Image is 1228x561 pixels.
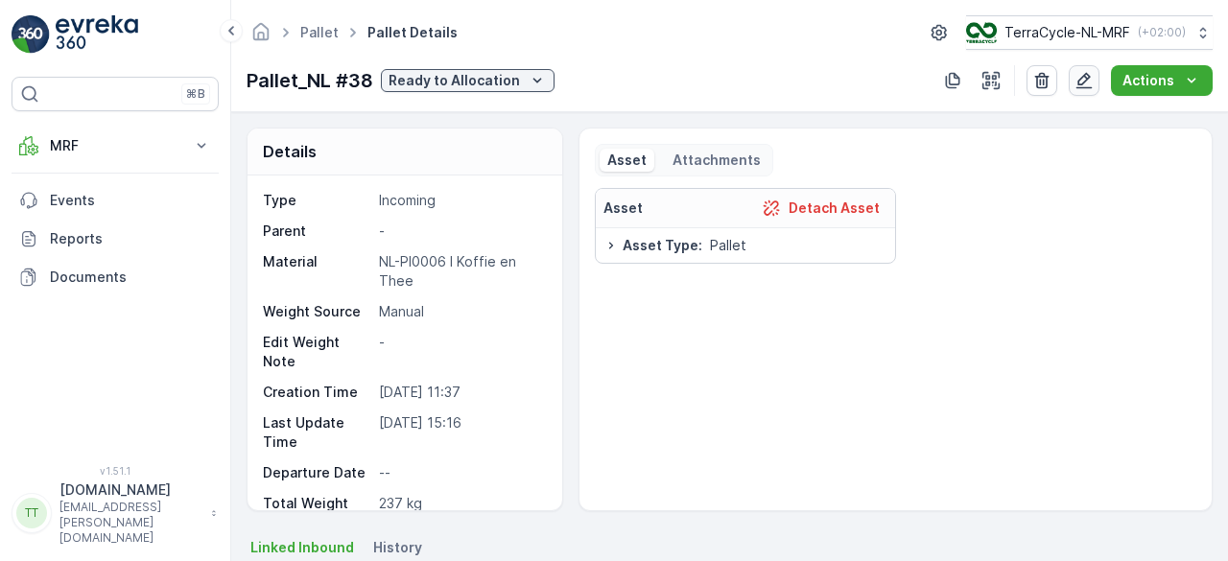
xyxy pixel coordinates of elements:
p: MRF [50,136,180,155]
span: Pallet [710,236,746,255]
a: Pallet [300,24,339,40]
span: Pallet Details [364,23,461,42]
p: Type [263,191,371,210]
p: Parent [263,222,371,241]
p: Documents [50,268,211,287]
p: Manual [379,302,542,321]
p: Attachments [670,151,761,170]
p: Total Weight [263,494,371,513]
p: 237 kg [379,494,542,513]
p: Ready to Allocation [389,71,520,90]
p: [DATE] 11:37 [379,383,542,402]
p: ⌘B [186,86,205,102]
p: Events [50,191,211,210]
p: TerraCycle-NL-MRF [1004,23,1130,42]
p: Actions [1122,71,1174,90]
img: TC_v739CUj.png [966,22,997,43]
p: ( +02:00 ) [1138,25,1186,40]
p: Creation Time [263,383,371,402]
button: TerraCycle-NL-MRF(+02:00) [966,15,1213,50]
p: Departure Date [263,463,371,482]
p: -- [379,463,542,482]
p: [DOMAIN_NAME] [59,480,201,500]
button: Actions [1111,65,1213,96]
div: TT [16,498,47,528]
span: History [373,538,422,557]
p: Edit Weight Note [263,333,371,371]
a: Events [12,181,219,220]
p: Last Update Time [263,413,371,452]
p: Reports [50,229,211,248]
p: - [379,222,542,241]
span: Asset Type : [623,236,702,255]
p: Material [263,252,371,291]
span: Linked Inbound [250,538,354,557]
p: Incoming [379,191,542,210]
p: Detach Asset [789,199,880,218]
button: TT[DOMAIN_NAME][EMAIL_ADDRESS][PERSON_NAME][DOMAIN_NAME] [12,480,219,546]
a: Documents [12,258,219,296]
p: Asset [603,199,643,218]
span: v 1.51.1 [12,465,219,477]
img: logo_light-DOdMpM7g.png [56,15,138,54]
p: Asset [607,151,647,170]
button: Ready to Allocation [381,69,555,92]
p: Details [263,140,317,163]
p: Weight Source [263,302,371,321]
button: MRF [12,127,219,165]
p: NL-PI0006 I Koffie en Thee [379,252,542,291]
p: - [379,333,542,371]
p: Pallet_NL #38 [247,66,373,95]
a: Reports [12,220,219,258]
a: Homepage [250,29,272,45]
p: [DATE] 15:16 [379,413,542,452]
p: [EMAIL_ADDRESS][PERSON_NAME][DOMAIN_NAME] [59,500,201,546]
button: Detach Asset [754,197,887,220]
img: logo [12,15,50,54]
